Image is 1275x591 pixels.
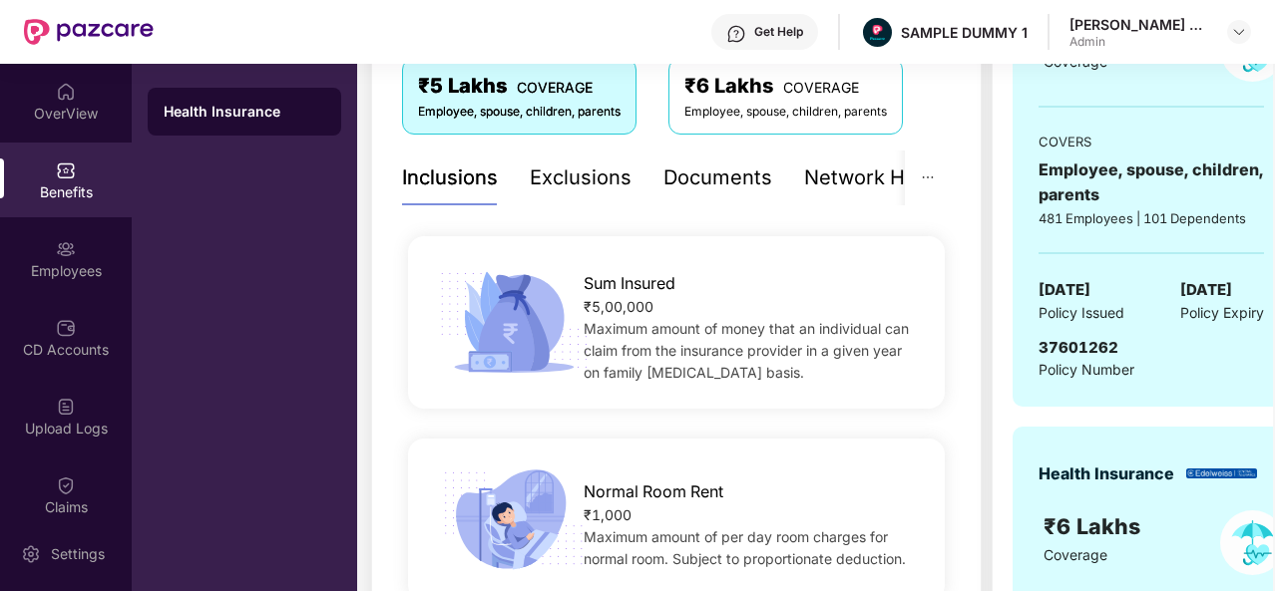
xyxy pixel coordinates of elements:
[56,160,76,180] img: svg+xml;base64,PHN2ZyBpZD0iQmVuZWZpdHMiIHhtbG5zPSJodHRwOi8vd3d3LnczLm9yZy8yMDAwL3N2ZyIgd2lkdGg9Ij...
[684,103,887,122] div: Employee, spouse, children, parents
[584,504,920,526] div: ₹1,000
[56,397,76,417] img: svg+xml;base64,PHN2ZyBpZD0iVXBsb2FkX0xvZ3MiIGRhdGEtbmFtZT0iVXBsb2FkIExvZ3MiIHhtbG5zPSJodHRwOi8vd3...
[433,266,595,379] img: icon
[863,18,892,47] img: Pazcare_Alternative_logo-01-01.png
[1039,461,1174,486] div: Health Insurance
[1044,546,1107,563] span: Coverage
[684,71,887,102] div: ₹6 Lakhs
[804,162,979,193] div: Network Hospitals
[56,82,76,102] img: svg+xml;base64,PHN2ZyBpZD0iSG9tZSIgeG1sbnM9Imh0dHA6Ly93d3cudzMub3JnLzIwMDAvc3ZnIiB3aWR0aD0iMjAiIG...
[1039,208,1264,228] div: 481 Employees | 101 Dependents
[726,24,746,44] img: svg+xml;base64,PHN2ZyBpZD0iSGVscC0zMngzMiIgeG1sbnM9Imh0dHA6Ly93d3cudzMub3JnLzIwMDAvc3ZnIiB3aWR0aD...
[754,24,803,40] div: Get Help
[921,170,935,184] span: ellipsis
[56,239,76,259] img: svg+xml;base64,PHN2ZyBpZD0iRW1wbG95ZWVzIiB4bWxucz0iaHR0cDovL3d3dy53My5vcmcvMjAwMC9zdmciIHdpZHRoPS...
[418,71,621,102] div: ₹5 Lakhs
[1039,302,1124,324] span: Policy Issued
[584,479,723,504] span: Normal Room Rent
[1044,513,1146,539] span: ₹6 Lakhs
[56,318,76,338] img: svg+xml;base64,PHN2ZyBpZD0iQ0RfQWNjb3VudHMiIGRhdGEtbmFtZT0iQ0QgQWNjb3VudHMiIHhtbG5zPSJodHRwOi8vd3...
[1039,338,1118,357] span: 37601262
[1039,157,1264,207] div: Employee, spouse, children, parents
[584,296,920,318] div: ₹5,00,000
[1044,53,1107,70] span: Coverage
[1180,302,1264,324] span: Policy Expiry
[530,162,632,193] div: Exclusions
[56,475,76,495] img: svg+xml;base64,PHN2ZyBpZD0iQ2xhaW0iIHhtbG5zPSJodHRwOi8vd3d3LnczLm9yZy8yMDAwL3N2ZyIgd2lkdGg9IjIwIi...
[402,162,498,193] div: Inclusions
[663,162,772,193] div: Documents
[45,544,111,564] div: Settings
[1186,468,1257,479] img: insurerLogo
[584,528,906,567] span: Maximum amount of per day room charges for normal room. Subject to proportionate deduction.
[1039,278,1090,302] span: [DATE]
[517,79,593,96] span: COVERAGE
[21,544,41,564] img: svg+xml;base64,PHN2ZyBpZD0iU2V0dGluZy0yMHgyMCIgeG1sbnM9Imh0dHA6Ly93d3cudzMub3JnLzIwMDAvc3ZnIiB3aW...
[783,79,859,96] span: COVERAGE
[905,150,951,205] button: ellipsis
[584,320,909,381] span: Maximum amount of money that an individual can claim from the insurance provider in a given year ...
[1180,278,1232,302] span: [DATE]
[1231,24,1247,40] img: svg+xml;base64,PHN2ZyBpZD0iRHJvcGRvd24tMzJ4MzIiIHhtbG5zPSJodHRwOi8vd3d3LnczLm9yZy8yMDAwL3N2ZyIgd2...
[1039,132,1264,151] div: COVERS
[1069,34,1209,50] div: Admin
[584,271,675,296] span: Sum Insured
[433,463,595,576] img: icon
[418,103,621,122] div: Employee, spouse, children, parents
[24,19,154,45] img: New Pazcare Logo
[164,102,325,122] div: Health Insurance
[1039,361,1134,378] span: Policy Number
[901,23,1028,42] div: SAMPLE DUMMY 1
[1069,15,1209,34] div: [PERSON_NAME] K S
